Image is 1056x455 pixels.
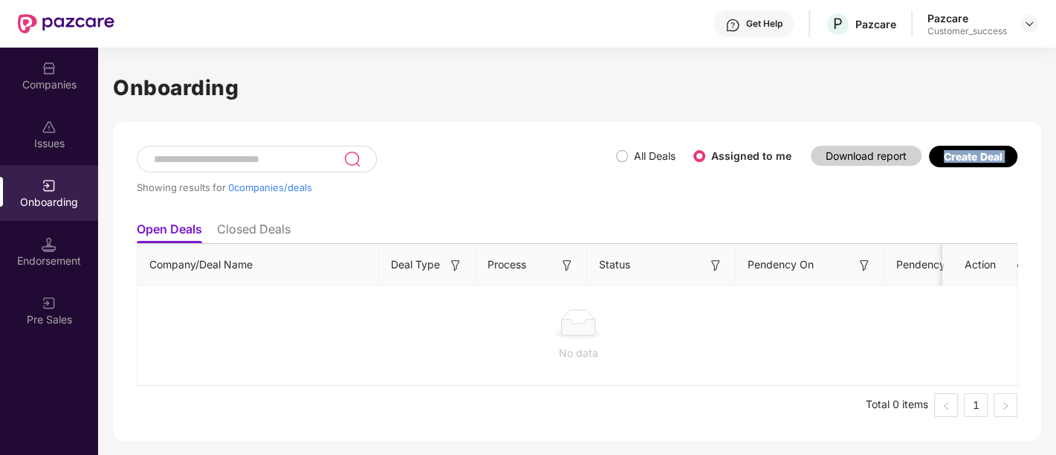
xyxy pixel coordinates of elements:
[137,245,379,285] th: Company/Deal Name
[711,149,791,162] label: Assigned to me
[343,150,360,168] img: svg+xml;base64,PHN2ZyB3aWR0aD0iMjQiIGhlaWdodD0iMjUiIHZpZXdCb3g9IjAgMCAyNCAyNSIgZmlsbD0ibm9uZSIgeG...
[943,245,1017,285] th: Action
[1023,18,1035,30] img: svg+xml;base64,PHN2ZyBpZD0iRHJvcGRvd24tMzJ4MzIiIHhtbG5zPSJodHRwOi8vd3d3LnczLm9yZy8yMDAwL3N2ZyIgd2...
[942,401,950,410] span: left
[896,256,972,273] span: Pendency
[448,258,463,273] img: svg+xml;base64,PHN2ZyB3aWR0aD0iMTYiIGhlaWdodD0iMTYiIHZpZXdCb3g9IjAgMCAxNiAxNiIgZmlsbD0ibm9uZSIgeG...
[42,237,56,252] img: svg+xml;base64,PHN2ZyB3aWR0aD0iMTQuNSIgaGVpZ2h0PSIxNC41IiB2aWV3Qm94PSIwIDAgMTYgMTYiIGZpbGw9Im5vbm...
[748,256,814,273] span: Pendency On
[42,178,56,193] img: svg+xml;base64,PHN2ZyB3aWR0aD0iMjAiIGhlaWdodD0iMjAiIHZpZXdCb3g9IjAgMCAyMCAyMCIgZmlsbD0ibm9uZSIgeG...
[965,394,987,416] a: 1
[934,393,958,417] button: left
[560,258,574,273] img: svg+xml;base64,PHN2ZyB3aWR0aD0iMTYiIGhlaWdodD0iMTYiIHZpZXdCb3g9IjAgMCAxNiAxNiIgZmlsbD0ibm9uZSIgeG...
[994,393,1017,417] button: right
[228,181,312,193] span: 0 companies/deals
[927,11,1007,25] div: Pazcare
[18,14,114,33] img: New Pazcare Logo
[149,345,1007,361] div: No data
[944,150,1002,163] div: Create Deal
[137,222,202,243] li: Open Deals
[934,393,958,417] li: Previous Page
[811,146,921,166] button: Download report
[487,256,526,273] span: Process
[708,258,723,273] img: svg+xml;base64,PHN2ZyB3aWR0aD0iMTYiIGhlaWdodD0iMTYiIHZpZXdCb3g9IjAgMCAxNiAxNiIgZmlsbD0ibm9uZSIgeG...
[42,61,56,76] img: svg+xml;base64,PHN2ZyBpZD0iQ29tcGFuaWVzIiB4bWxucz0iaHR0cDovL3d3dy53My5vcmcvMjAwMC9zdmciIHdpZHRoPS...
[833,15,843,33] span: P
[634,149,676,162] label: All Deals
[42,120,56,135] img: svg+xml;base64,PHN2ZyBpZD0iSXNzdWVzX2Rpc2FibGVkIiB4bWxucz0iaHR0cDovL3d3dy53My5vcmcvMjAwMC9zdmciIH...
[884,245,996,285] th: Pendency
[1001,401,1010,410] span: right
[857,258,872,273] img: svg+xml;base64,PHN2ZyB3aWR0aD0iMTYiIGhlaWdodD0iMTYiIHZpZXdCb3g9IjAgMCAxNiAxNiIgZmlsbD0ibm9uZSIgeG...
[927,25,1007,37] div: Customer_success
[994,393,1017,417] li: Next Page
[137,181,616,193] div: Showing results for
[964,393,988,417] li: 1
[42,296,56,311] img: svg+xml;base64,PHN2ZyB3aWR0aD0iMjAiIGhlaWdodD0iMjAiIHZpZXdCb3g9IjAgMCAyMCAyMCIgZmlsbD0ibm9uZSIgeG...
[217,222,291,243] li: Closed Deals
[391,256,440,273] span: Deal Type
[746,18,783,30] div: Get Help
[113,71,1041,104] h1: Onboarding
[866,393,928,417] li: Total 0 items
[725,18,740,33] img: svg+xml;base64,PHN2ZyBpZD0iSGVscC0zMngzMiIgeG1sbnM9Imh0dHA6Ly93d3cudzMub3JnLzIwMDAvc3ZnIiB3aWR0aD...
[855,17,896,31] div: Pazcare
[599,256,630,273] span: Status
